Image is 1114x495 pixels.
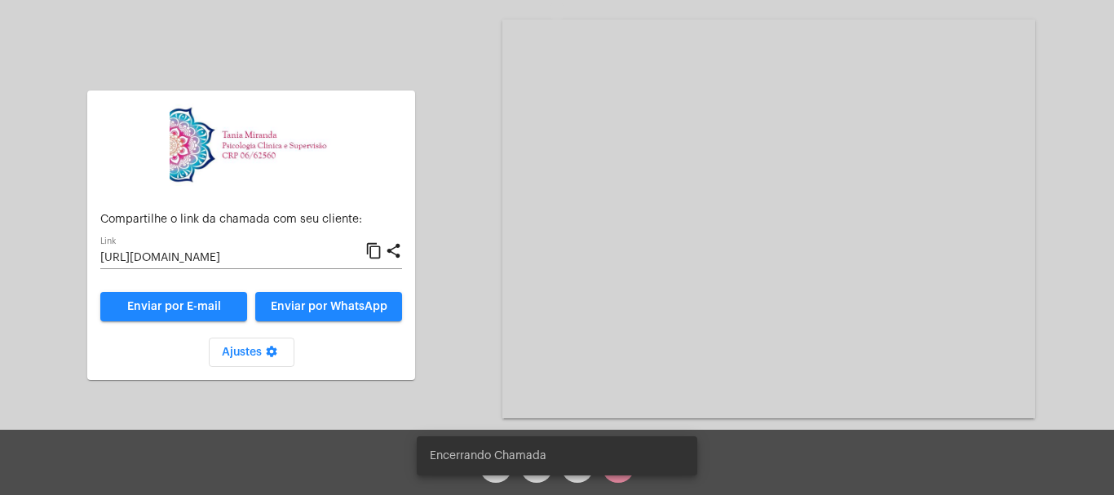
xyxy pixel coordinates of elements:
[365,241,382,261] mat-icon: content_copy
[127,301,221,312] span: Enviar por E-mail
[100,214,402,226] p: Compartilhe o link da chamada com seu cliente:
[100,292,247,321] a: Enviar por E-mail
[430,448,546,464] span: Encerrando Chamada
[385,241,402,261] mat-icon: share
[209,338,294,367] button: Ajustes
[262,345,281,365] mat-icon: settings
[271,301,387,312] span: Enviar por WhatsApp
[255,292,402,321] button: Enviar por WhatsApp
[170,104,333,186] img: 82f91219-cc54-a9e9-c892-318f5ec67ab1.jpg
[222,347,281,358] span: Ajustes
